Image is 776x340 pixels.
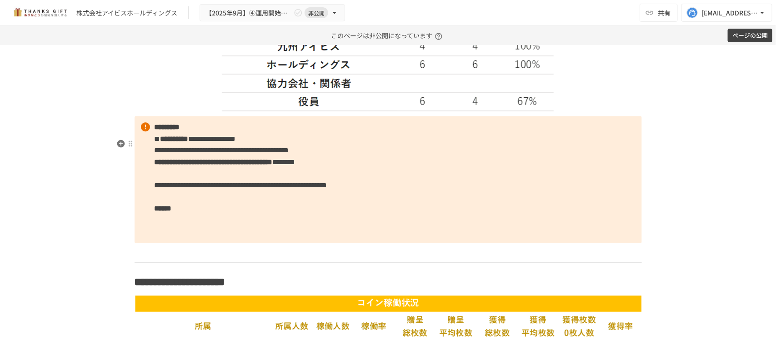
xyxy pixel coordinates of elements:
[728,29,772,43] button: ページの公開
[701,7,758,19] div: [EMAIL_ADDRESS][DOMAIN_NAME]
[76,8,177,18] div: 株式会社アイビスホールディングス
[681,4,772,22] button: [EMAIL_ADDRESS][DOMAIN_NAME]
[200,4,345,22] button: 【2025年9月】④運用開始後1回目 振り返りMTG非公開
[640,4,678,22] button: 共有
[11,5,69,20] img: mMP1OxWUAhQbsRWCurg7vIHe5HqDpP7qZo7fRoNLXQh
[331,26,445,45] p: このページは非公開になっています
[658,8,671,18] span: 共有
[305,8,328,18] span: 非公開
[205,7,292,19] span: 【2025年9月】④運用開始後1回目 振り返りMTG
